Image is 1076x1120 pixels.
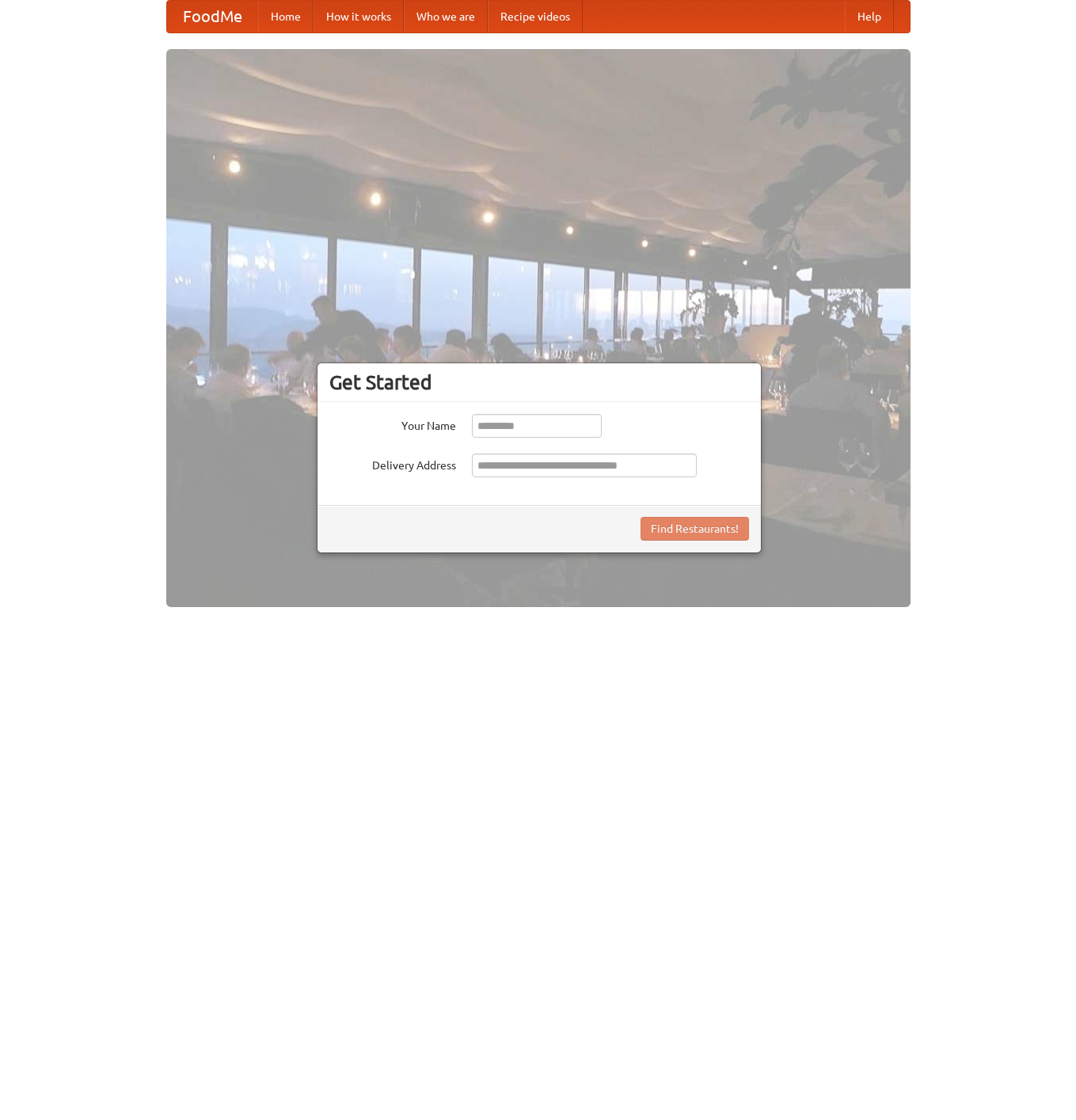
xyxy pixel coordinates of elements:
[258,1,314,32] a: Home
[167,1,258,32] a: FoodMe
[404,1,488,32] a: Who we are
[641,517,749,541] button: Find Restaurants!
[329,370,749,394] h3: Get Started
[329,414,456,434] label: Your Name
[488,1,583,32] a: Recipe videos
[329,454,456,473] label: Delivery Address
[845,1,894,32] a: Help
[314,1,404,32] a: How it works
